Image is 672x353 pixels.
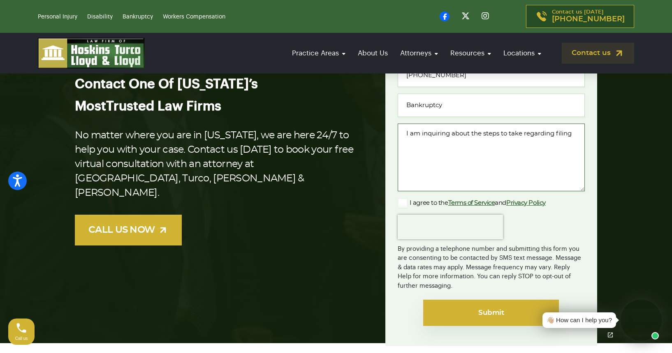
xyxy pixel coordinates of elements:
div: 👋🏼 How can I help you? [547,316,612,325]
a: Locations [499,41,545,65]
span: Most [75,100,106,113]
label: I agree to the and [398,198,546,208]
a: Contact us [DATE][PHONE_NUMBER] [526,5,634,28]
a: About Us [354,41,392,65]
input: Phone* [398,64,585,87]
p: Contact us [DATE] [552,9,625,23]
iframe: reCAPTCHA [398,215,503,239]
a: Open chat [602,326,619,344]
a: CALL US NOW [75,215,182,245]
img: arrow-up-right-light.svg [158,225,168,235]
a: Disability [87,14,113,20]
span: Call us [15,336,28,341]
span: Trusted Law Firms [106,100,221,113]
div: By providing a telephone number and submitting this form you are consenting to be contacted by SM... [398,239,585,291]
a: Attorneys [396,41,442,65]
a: Personal Injury [38,14,77,20]
a: Bankruptcy [123,14,153,20]
a: Contact us [562,43,634,64]
span: [PHONE_NUMBER] [552,15,625,23]
a: Terms of Service [448,200,495,206]
input: Type of case or question [398,94,585,117]
input: Submit [423,300,559,326]
a: Workers Compensation [163,14,225,20]
a: Privacy Policy [506,200,546,206]
img: logo [38,38,145,69]
span: Contact One Of [US_STATE]’s [75,78,258,91]
a: Resources [446,41,495,65]
a: Practice Areas [288,41,350,65]
p: No matter where you are in [US_STATE], we are here 24/7 to help you with your case. Contact us [D... [75,128,359,200]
